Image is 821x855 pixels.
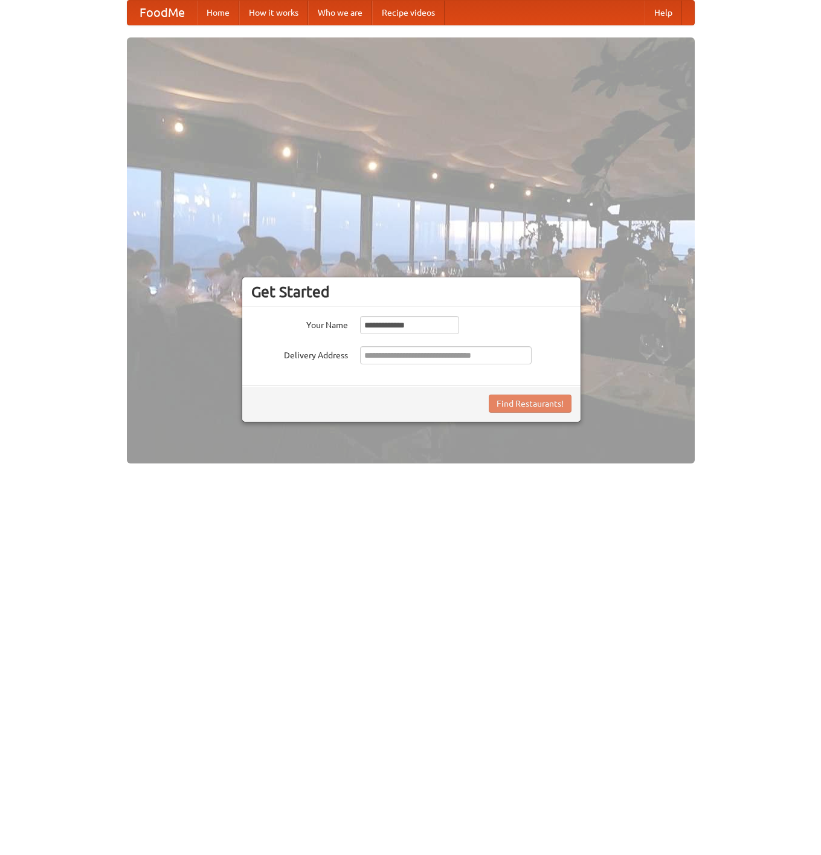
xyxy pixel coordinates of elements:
[251,346,348,361] label: Delivery Address
[251,316,348,331] label: Your Name
[308,1,372,25] a: Who we are
[645,1,682,25] a: Help
[251,283,571,301] h3: Get Started
[127,1,197,25] a: FoodMe
[489,395,571,413] button: Find Restaurants!
[239,1,308,25] a: How it works
[372,1,445,25] a: Recipe videos
[197,1,239,25] a: Home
